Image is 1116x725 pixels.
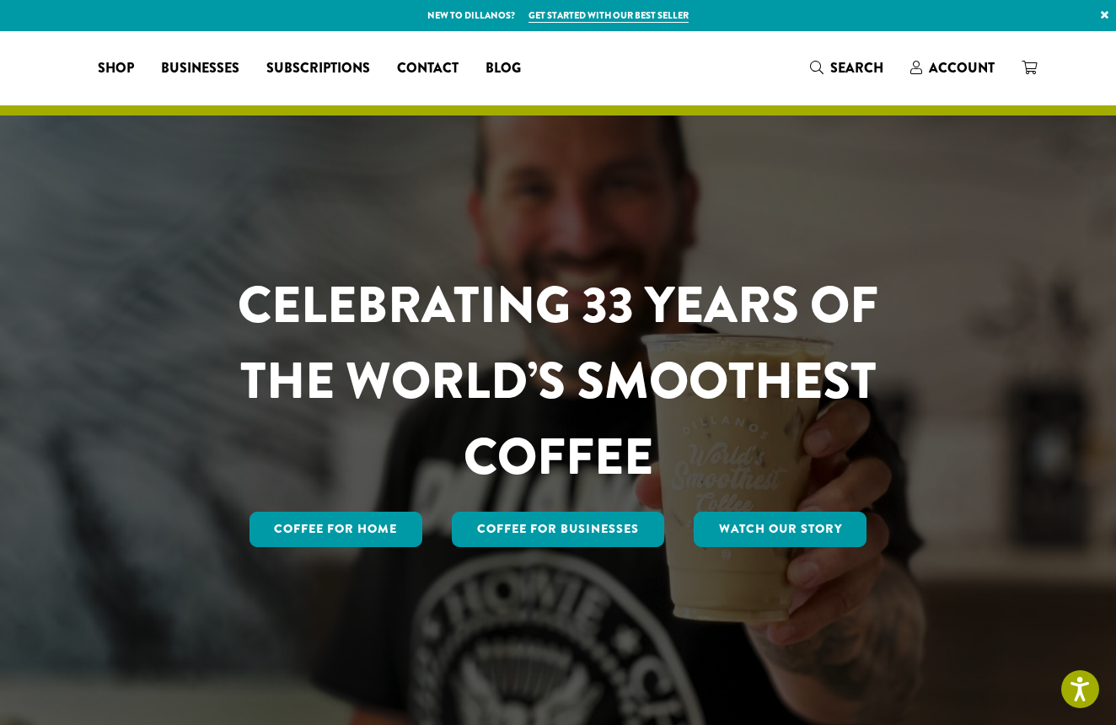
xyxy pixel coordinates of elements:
a: Coffee For Businesses [452,512,664,547]
span: Account [929,58,995,78]
span: Blog [486,58,521,79]
a: Search [797,54,897,82]
span: Search [830,58,883,78]
a: Coffee for Home [249,512,423,547]
h1: CELEBRATING 33 YEARS OF THE WORLD’S SMOOTHEST COFFEE [188,267,928,495]
a: Get started with our best seller [528,8,689,23]
span: Contact [397,58,459,79]
a: Watch Our Story [694,512,867,547]
a: Shop [84,55,148,82]
span: Businesses [161,58,239,79]
span: Shop [98,58,134,79]
span: Subscriptions [266,58,370,79]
